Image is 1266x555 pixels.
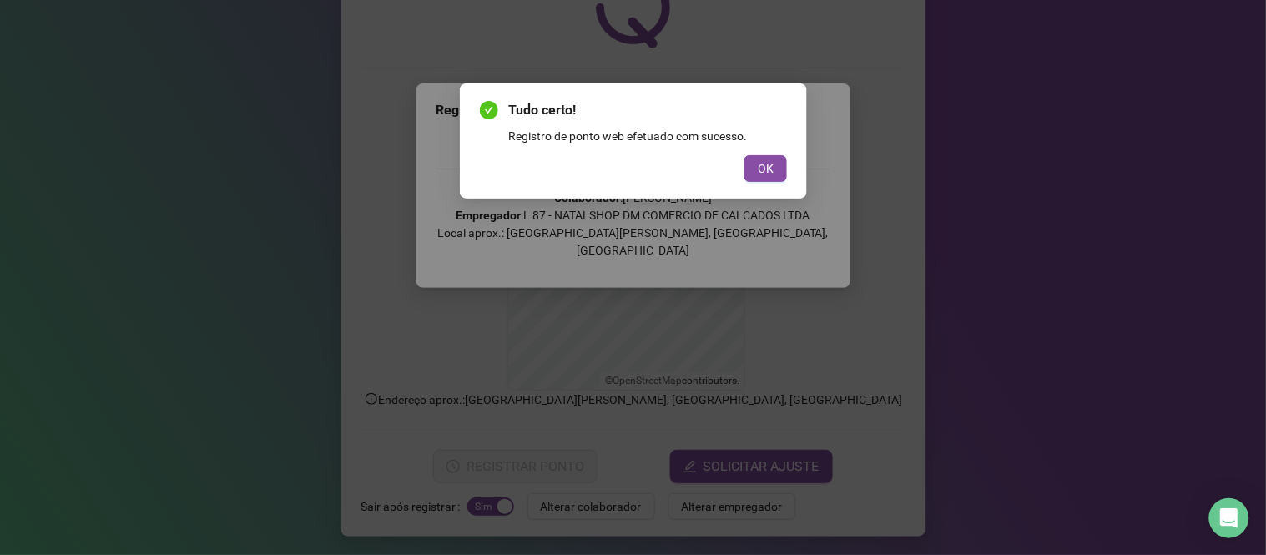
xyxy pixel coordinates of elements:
[508,100,787,120] span: Tudo certo!
[508,127,787,145] div: Registro de ponto web efetuado com sucesso.
[758,159,774,178] span: OK
[744,155,787,182] button: OK
[1209,498,1249,538] div: Open Intercom Messenger
[480,101,498,119] span: check-circle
